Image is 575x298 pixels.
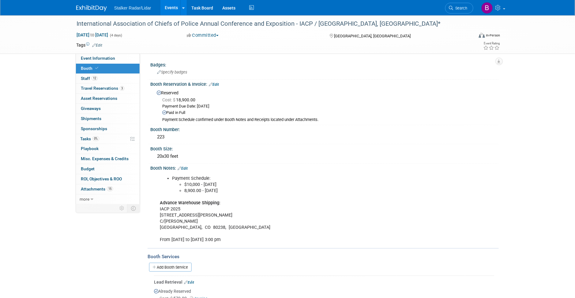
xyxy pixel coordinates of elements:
[76,144,140,154] a: Playbook
[117,204,127,212] td: Personalize Event Tab Strip
[76,154,140,164] a: Misc. Expenses & Credits
[107,187,113,191] span: 15
[81,76,98,81] span: Staff
[120,86,124,91] span: 3
[127,204,140,212] td: Toggle Event Tabs
[184,280,194,285] a: Edit
[114,6,151,10] span: Stalker Radar/Lidar
[76,5,107,11] img: ExhibitDay
[154,279,494,285] div: Lead Retrieval
[184,182,428,188] li: $10,000 - [DATE]
[334,34,411,38] span: [GEOGRAPHIC_DATA], [GEOGRAPHIC_DATA]
[162,110,494,116] div: Paid in Full
[148,253,499,260] div: Booth Services
[92,43,102,47] a: Edit
[479,33,485,38] img: Format-Inperson.png
[81,56,115,61] span: Event Information
[150,80,499,88] div: Booth Reservation & Invoice:
[89,32,95,37] span: to
[453,6,468,10] span: Search
[486,33,500,38] div: In-Person
[150,60,499,68] div: Badges:
[81,146,99,151] span: Playbook
[81,156,129,161] span: Misc. Expenses & Credits
[81,86,124,91] span: Travel Reservations
[483,42,500,45] div: Event Rating
[76,194,140,204] a: more
[76,164,140,174] a: Budget
[76,134,140,144] a: Tasks0%
[155,88,494,123] div: Reserved
[150,144,499,152] div: Booth Size:
[81,96,117,101] span: Asset Reservations
[81,116,101,121] span: Shipments
[162,104,494,109] div: Payment Due Date: [DATE]
[92,76,98,81] span: 12
[81,106,101,111] span: Giveaways
[80,197,89,202] span: more
[157,70,187,74] span: Specify badges
[74,18,464,29] div: International Association of Chiefs of Police Annual Conference and Exposition - IACP / [GEOGRAPH...
[76,32,108,38] span: [DATE] [DATE]
[184,188,428,194] li: 8,900.00 - [DATE]
[81,176,122,181] span: ROI, Objectives & ROO
[149,263,192,272] a: Add Booth Service
[481,2,493,14] img: Brooke Journet
[76,74,140,84] a: Staff12
[178,166,188,171] a: Edit
[172,175,428,194] li: Payment Schedule:
[81,166,95,171] span: Budget
[81,187,113,191] span: Attachments
[150,164,499,172] div: Booth Notes:
[155,132,494,142] div: 223
[81,66,100,71] span: Booth
[162,97,198,102] span: 18,900.00
[109,33,122,37] span: (4 days)
[92,136,99,141] span: 0%
[81,126,107,131] span: Sponsorships
[76,124,140,134] a: Sponsorships
[95,66,98,70] i: Booth reservation complete
[162,117,494,123] div: Payment Schedule confirmed under Booth Notes and Receipts located under Attachments.
[209,82,219,87] a: Edit
[76,42,102,48] td: Tags
[76,184,140,194] a: Attachments15
[162,97,176,102] span: Cost: $
[445,3,473,13] a: Search
[155,152,494,161] div: 20x30 feet
[76,94,140,104] a: Asset Reservations
[76,104,140,114] a: Giveaways
[156,172,431,246] div: IACP 2025 [STREET_ADDRESS][PERSON_NAME] C/[PERSON_NAME] [GEOGRAPHIC_DATA], CO 80238, [GEOGRAPHIC_...
[76,174,140,184] a: ROI, Objectives & ROO
[160,200,220,206] b: Advance Warehouse Shipping:
[437,32,500,41] div: Event Format
[80,136,99,141] span: Tasks
[76,64,140,74] a: Booth
[185,32,221,39] button: Committed
[76,54,140,63] a: Event Information
[150,125,499,133] div: Booth Number:
[76,114,140,124] a: Shipments
[76,84,140,93] a: Travel Reservations3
